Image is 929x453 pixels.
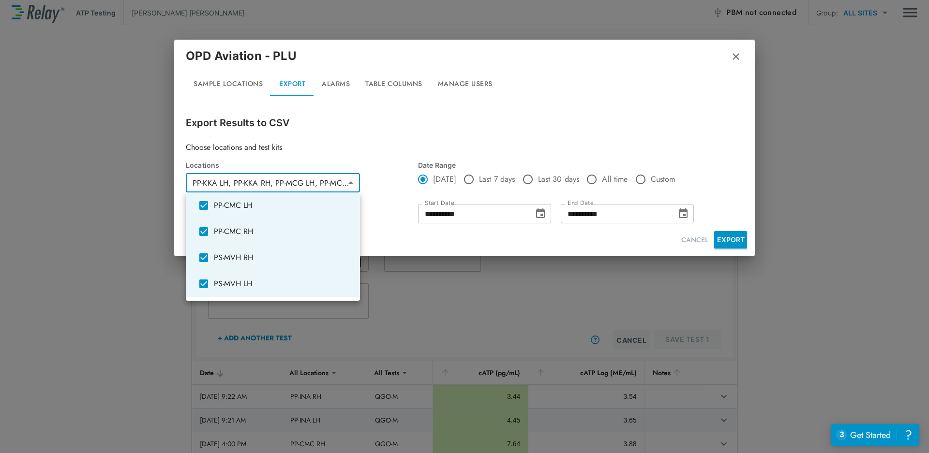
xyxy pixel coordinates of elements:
span: PP-CMC RH [214,226,352,237]
span: PS-MVH LH [214,278,352,290]
iframe: Resource center [831,424,919,446]
span: PP-CMC LH [214,200,352,211]
span: PS-MVH RH [214,252,352,263]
